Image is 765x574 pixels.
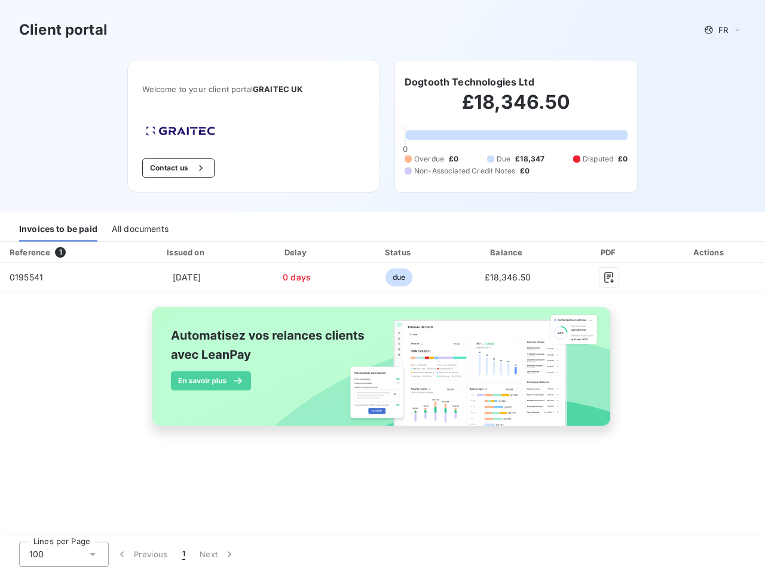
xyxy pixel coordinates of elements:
div: Invoices to be paid [19,216,97,242]
span: £0 [449,154,458,164]
span: Welcome to your client portal [142,84,365,94]
img: banner [141,300,624,447]
div: PDF [567,246,651,258]
h6: Dogtooth Technologies Ltd [405,75,534,89]
div: All documents [112,216,169,242]
span: Overdue [414,154,444,164]
span: Due [497,154,510,164]
div: Issued on [129,246,244,258]
span: 1 [182,548,185,560]
span: £18,346.50 [485,272,531,282]
span: 0 days [283,272,311,282]
button: Previous [109,542,175,567]
span: 0195541 [10,272,43,282]
h3: Client portal [19,19,108,41]
span: FR [718,25,728,35]
span: £0 [618,154,628,164]
span: 0 [403,144,408,154]
img: Company logo [142,123,219,139]
span: £18,347 [515,154,544,164]
button: Next [192,542,243,567]
span: 1 [55,247,66,258]
div: Reference [10,248,50,257]
div: Status [349,246,448,258]
span: GRAITEC UK [253,84,303,94]
span: Non-Associated Credit Notes [414,166,515,176]
div: Balance [454,246,562,258]
button: 1 [175,542,192,567]
div: Delay [249,246,344,258]
h2: £18,346.50 [405,90,628,126]
span: due [385,268,412,286]
button: Contact us [142,158,215,178]
span: [DATE] [173,272,201,282]
span: £0 [520,166,530,176]
span: 100 [29,548,44,560]
div: Actions [656,246,763,258]
span: Disputed [583,154,613,164]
